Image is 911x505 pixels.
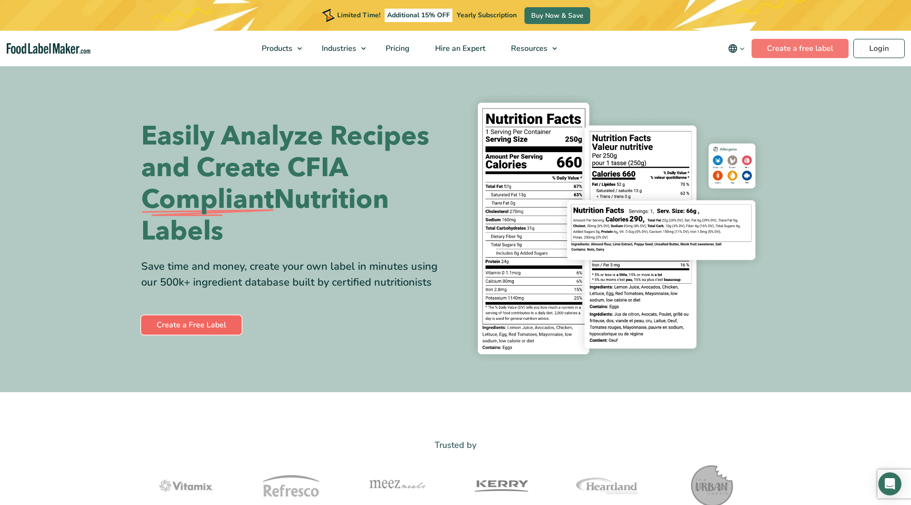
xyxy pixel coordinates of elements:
h1: Easily Analyze Recipes and Create CFIA Nutrition Labels [141,120,449,247]
a: Login [853,39,905,58]
a: Products [249,31,307,66]
div: Save time and money, create your own label in minutes using our 500k+ ingredient database built b... [141,259,449,290]
span: Yearly Subscription [457,11,517,20]
p: Trusted by [141,438,770,452]
span: Pricing [383,43,411,54]
a: Create a Free Label [141,315,242,335]
a: Hire an Expert [423,31,496,66]
span: Compliant [141,184,274,216]
a: Industries [309,31,371,66]
div: Open Intercom Messenger [878,472,901,495]
span: Products [259,43,293,54]
span: Additional 15% OFF [385,9,452,22]
a: Buy Now & Save [524,7,590,24]
a: Create a free label [752,39,849,58]
a: Pricing [373,31,420,66]
span: Hire an Expert [432,43,486,54]
a: Resources [498,31,562,66]
span: Resources [508,43,548,54]
span: Industries [319,43,357,54]
span: Limited Time! [337,11,380,20]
